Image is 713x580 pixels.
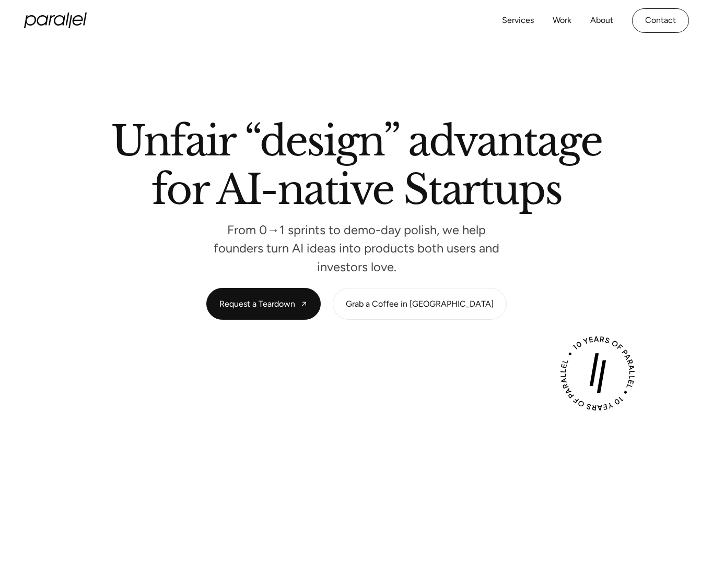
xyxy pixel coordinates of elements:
[553,13,571,28] a: Work
[632,8,689,33] a: Contact
[200,225,513,271] p: From 0→1 sprints to demo-day polish, we help founders turn AI ideas into products both users and ...
[24,13,87,28] a: home
[502,13,534,28] a: Services
[69,122,644,205] h1: Unfair “design” advantage for AI-native Startups
[590,13,613,28] a: About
